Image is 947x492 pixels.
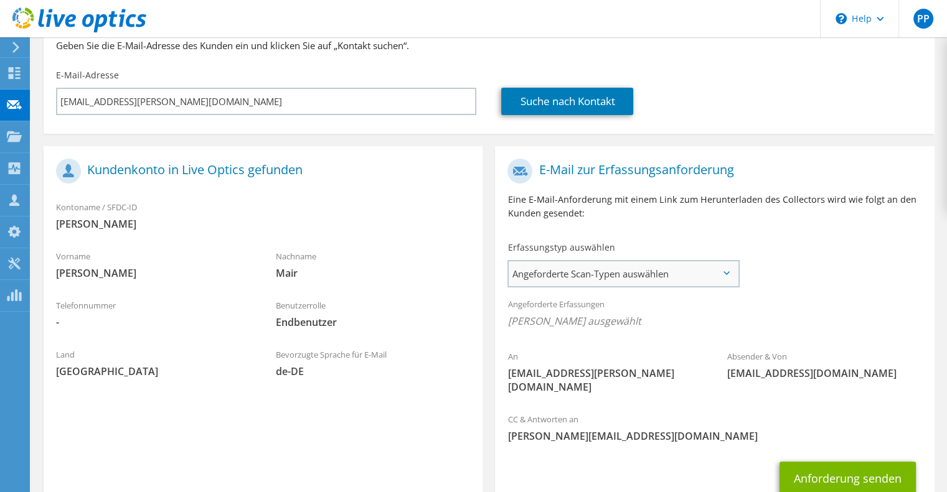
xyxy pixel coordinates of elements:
label: Erfassungstyp auswählen [507,241,615,254]
div: Nachname [263,243,483,286]
div: Kontoname / SFDC-ID [44,194,483,237]
span: Mair [276,266,471,280]
div: Angeforderte Erfassungen [495,291,934,337]
div: Absender & Von [715,343,935,386]
svg: \n [836,13,847,24]
h1: E-Mail zur Erfassungsanforderung [507,159,915,183]
span: [GEOGRAPHIC_DATA] [56,364,251,378]
a: Suche nach Kontakt [501,88,633,115]
span: [EMAIL_ADDRESS][DOMAIN_NAME] [727,366,922,380]
div: CC & Antworten an [495,406,934,449]
div: Telefonnummer [44,292,263,335]
div: An [495,343,715,400]
p: Eine E-Mail-Anforderung mit einem Link zum Herunterladen des Collectors wird wie folgt an den Kun... [507,193,921,220]
div: Benutzerrolle [263,292,483,335]
span: - [56,315,251,329]
h3: Geben Sie die E-Mail-Adresse des Kunden ein und klicken Sie auf „Kontakt suchen“. [56,39,922,52]
span: Endbenutzer [276,315,471,329]
span: [PERSON_NAME] [56,266,251,280]
div: Bevorzugte Sprache für E-Mail [263,341,483,384]
span: PP [913,9,933,29]
div: Land [44,341,263,384]
div: Vorname [44,243,263,286]
span: [PERSON_NAME][EMAIL_ADDRESS][DOMAIN_NAME] [507,429,921,443]
span: [PERSON_NAME] ausgewählt [507,314,921,328]
label: E-Mail-Adresse [56,69,119,81]
h1: Kundenkonto in Live Optics gefunden [56,159,464,183]
span: [EMAIL_ADDRESS][PERSON_NAME][DOMAIN_NAME] [507,366,702,394]
span: Angeforderte Scan-Typen auswählen [509,261,738,286]
span: [PERSON_NAME] [56,217,470,231]
span: de-DE [276,364,471,378]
